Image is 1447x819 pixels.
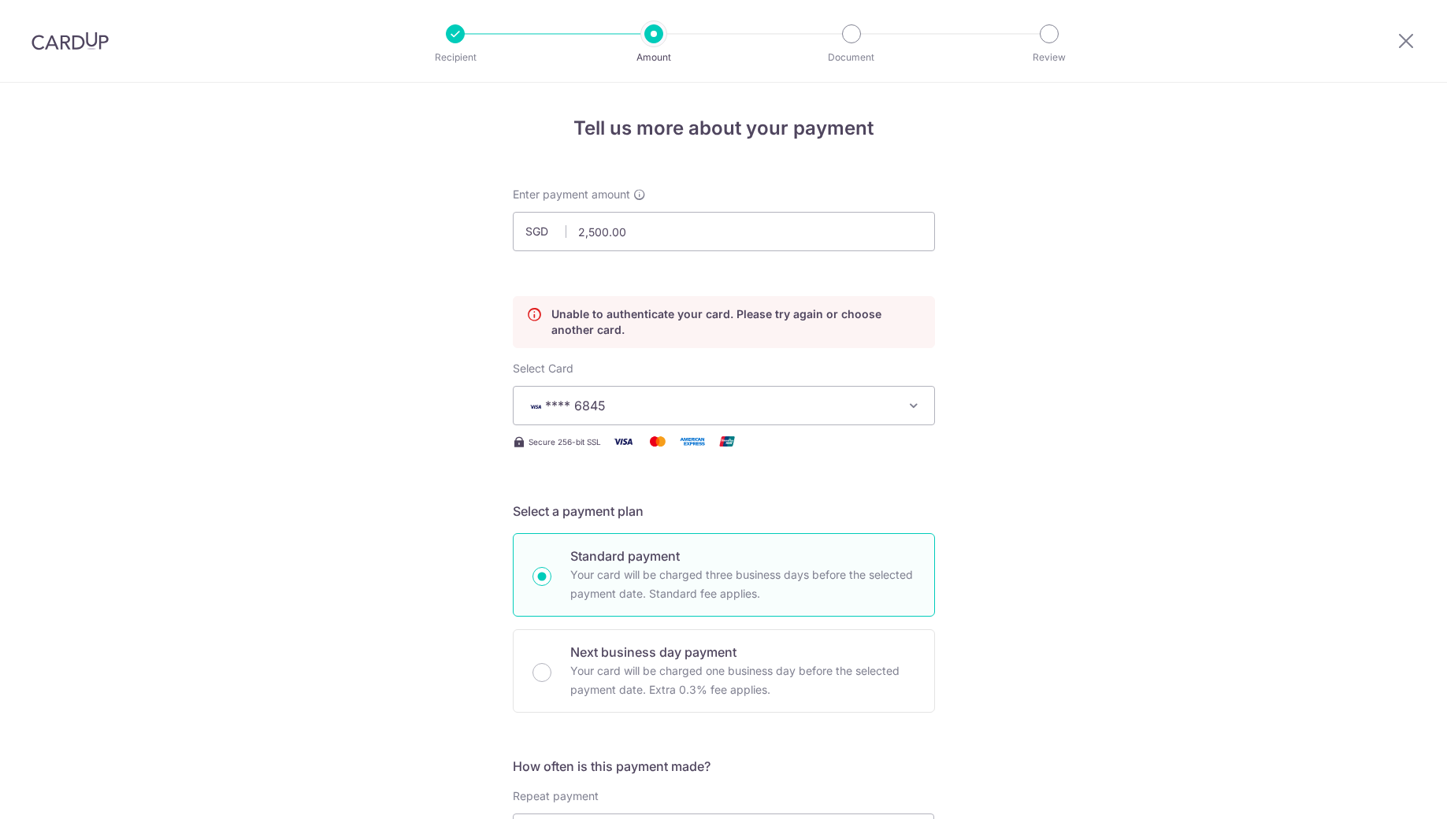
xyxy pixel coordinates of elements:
p: Standard payment [570,547,915,565]
p: Next business day payment [570,643,915,661]
img: Visa [607,432,639,451]
p: Recipient [397,50,514,65]
img: CardUp [32,31,109,50]
img: Mastercard [642,432,673,451]
p: Your card will be charged three business days before the selected payment date. Standard fee appl... [570,565,915,603]
input: 0.00 [513,212,935,251]
p: Unable to authenticate your card. Please try again or choose another card. [551,306,922,338]
p: Amount [595,50,712,65]
p: Your card will be charged one business day before the selected payment date. Extra 0.3% fee applies. [570,661,915,699]
span: Enter payment amount [513,187,630,202]
span: SGD [525,224,566,239]
img: Union Pay [711,432,743,451]
p: Review [991,50,1108,65]
img: VISA [526,401,545,412]
label: Repeat payment [513,788,599,804]
span: Secure 256-bit SSL [529,435,601,448]
h5: How often is this payment made? [513,757,935,776]
h4: Tell us more about your payment [513,114,935,143]
h5: Select a payment plan [513,502,935,521]
span: translation missing: en.payables.payment_networks.credit_card.summary.labels.select_card [513,361,573,375]
p: Document [793,50,910,65]
img: American Express [677,432,708,451]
